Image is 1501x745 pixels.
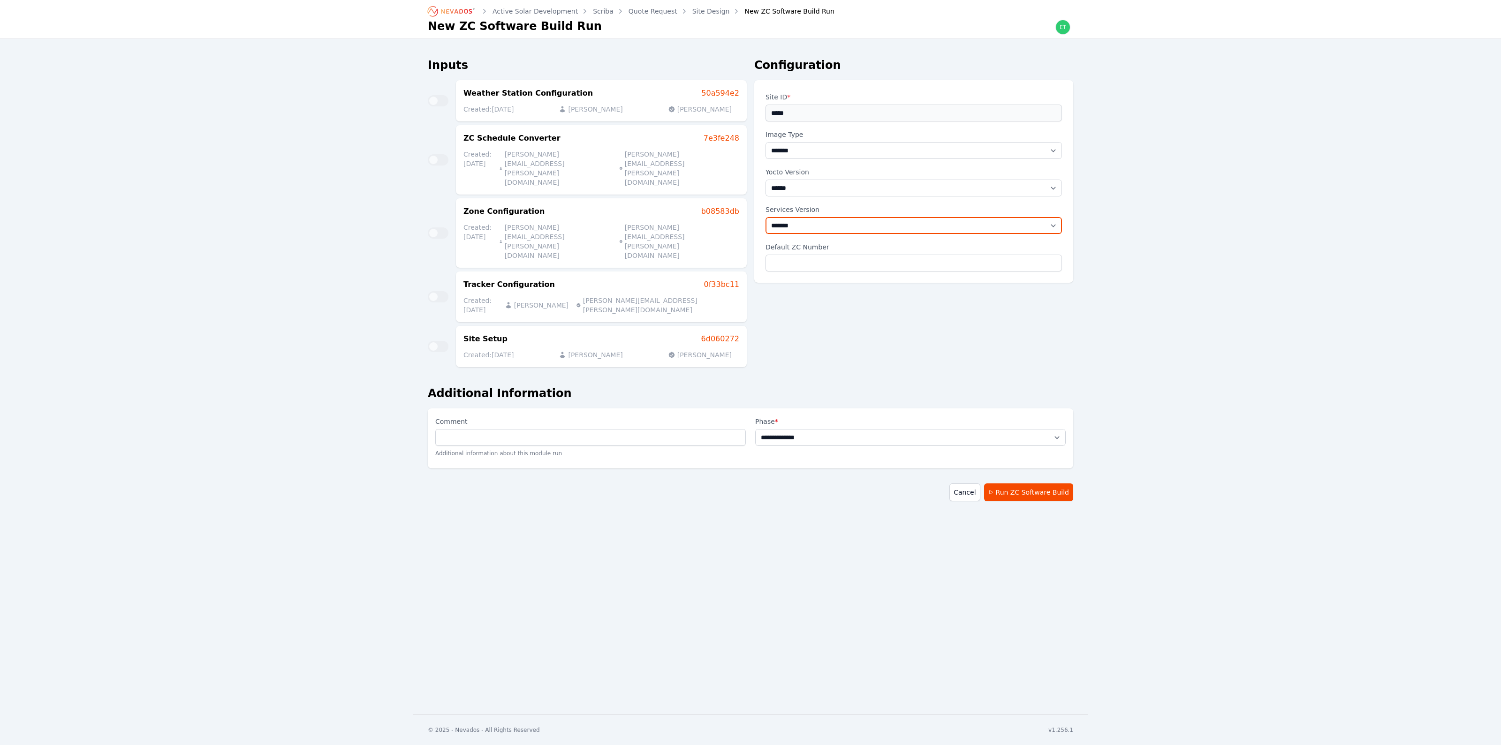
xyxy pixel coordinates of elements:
[766,204,1062,215] label: Services Version
[428,726,540,734] div: © 2025 - Nevados - All Rights Reserved
[463,350,514,360] p: Created: [DATE]
[766,241,1062,255] label: Default ZC Number
[428,4,834,19] nav: Breadcrumb
[704,133,739,144] a: 7e3fe248
[463,296,497,315] p: Created: [DATE]
[755,416,1066,427] label: Phase
[435,446,746,461] p: Additional information about this module run
[629,7,677,16] a: Quote Request
[668,105,732,114] p: [PERSON_NAME]
[1048,726,1073,734] div: v1.256.1
[463,279,555,290] h3: Tracker Configuration
[463,223,492,260] p: Created: [DATE]
[428,58,747,73] h2: Inputs
[984,483,1073,501] button: Run ZC Software Build
[704,279,739,290] a: 0f33bc11
[619,223,732,260] p: [PERSON_NAME][EMAIL_ADDRESS][PERSON_NAME][DOMAIN_NAME]
[754,58,1073,73] h2: Configuration
[428,386,1073,401] h2: Additional Information
[766,129,1062,140] label: Image Type
[576,296,732,315] p: [PERSON_NAME][EMAIL_ADDRESS][PERSON_NAME][DOMAIN_NAME]
[766,166,1062,178] label: Yocto Version
[701,206,739,217] a: b08583db
[949,483,980,501] a: Cancel
[701,333,739,345] a: 6d060272
[559,350,622,360] p: [PERSON_NAME]
[428,19,602,34] h1: New ZC Software Build Run
[435,416,746,429] label: Comment
[505,296,569,315] p: [PERSON_NAME]
[463,88,593,99] h3: Weather Station Configuration
[463,333,508,345] h3: Site Setup
[463,105,514,114] p: Created: [DATE]
[559,105,622,114] p: [PERSON_NAME]
[493,7,578,16] a: Active Solar Development
[766,91,1062,105] label: Site ID
[701,88,739,99] a: 50a594e2
[499,223,612,260] p: [PERSON_NAME][EMAIL_ADDRESS][PERSON_NAME][DOMAIN_NAME]
[619,150,732,187] p: [PERSON_NAME][EMAIL_ADDRESS][PERSON_NAME][DOMAIN_NAME]
[463,133,561,144] h3: ZC Schedule Converter
[593,7,614,16] a: Scriba
[463,206,545,217] h3: Zone Configuration
[499,150,612,187] p: [PERSON_NAME][EMAIL_ADDRESS][PERSON_NAME][DOMAIN_NAME]
[463,150,492,187] p: Created: [DATE]
[692,7,730,16] a: Site Design
[731,7,834,16] div: New ZC Software Build Run
[668,350,732,360] p: [PERSON_NAME]
[1055,20,1070,35] img: ethan.harte@nevados.solar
